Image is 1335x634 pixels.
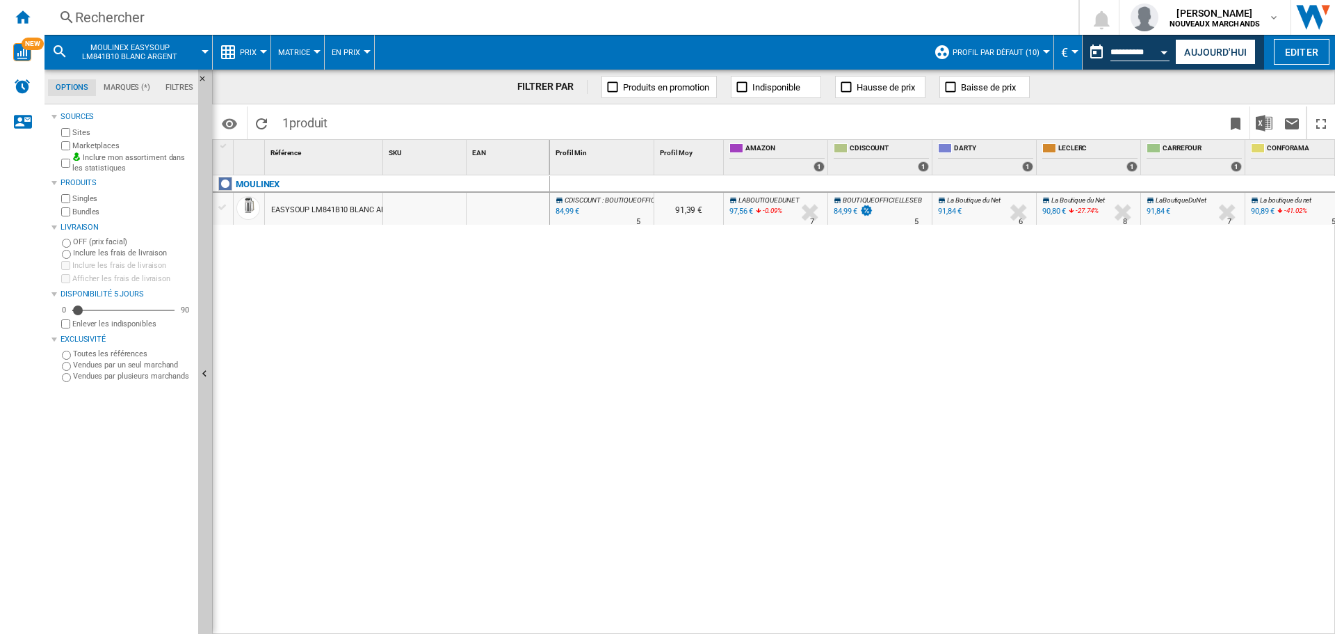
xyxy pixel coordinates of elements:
div: 91,39 € [654,193,723,225]
input: Inclure les frais de livraison [62,250,71,259]
i: % [1074,205,1083,221]
span: Profil Min [556,149,587,157]
img: profile.jpg [1131,3,1158,31]
span: LECLERC [1058,143,1138,155]
span: Hausse de prix [857,82,915,93]
input: Vendues par plusieurs marchands [62,373,71,382]
span: CDISCOUNT [565,196,601,204]
span: Matrice [278,48,310,57]
span: Référence [270,149,301,157]
span: : BOUTIQUEOFFICIELLESEB [602,196,684,204]
span: Produits en promotion [623,82,709,93]
input: Afficher les frais de livraison [61,274,70,283]
div: Rechercher [75,8,1042,27]
div: Profil Moy Sort None [657,140,723,161]
div: CDISCOUNT 1 offers sold by CDISCOUNT [831,140,932,175]
button: € [1061,35,1075,70]
input: Vendues par un seul marchand [62,362,71,371]
div: Délai de livraison : 5 jours [914,215,919,229]
span: Profil par défaut (10) [953,48,1039,57]
button: Hausse de prix [835,76,925,98]
span: -41.02 [1284,207,1302,214]
input: Toutes les références [62,351,71,360]
span: EAN [472,149,486,157]
label: Toutes les références [73,349,193,359]
input: Bundles [61,207,70,216]
label: Sites [72,127,193,138]
button: Télécharger au format Excel [1250,106,1278,139]
div: EASYSOUP LM841B10 BLANC ARGENT [271,194,405,226]
div: 1 offers sold by AMAZON [814,161,825,172]
label: Inclure mon assortiment dans les statistiques [72,152,193,174]
md-tab-item: Filtres [158,79,201,96]
span: Profil Moy [660,149,693,157]
span: MOULINEX EASYSOUP LM841B10 BLANC ARGENT [74,43,186,61]
input: Singles [61,194,70,203]
button: Profil par défaut (10) [953,35,1046,70]
img: mysite-bg-18x18.png [72,152,81,161]
div: 90,80 € [1042,207,1066,216]
label: Enlever les indisponibles [72,319,193,329]
label: Vendues par un seul marchand [73,360,193,370]
div: LECLERC 1 offers sold by LECLERC [1039,140,1140,175]
div: Mise à jour : dimanche 28 septembre 2025 04:23 [553,205,579,219]
label: OFF (prix facial) [73,237,193,247]
div: 90,80 € [1040,205,1066,219]
span: Prix [240,48,257,57]
div: Exclusivité [60,334,193,345]
div: Ce rapport est basé sur une date antérieure à celle d'aujourd'hui. [1083,35,1172,70]
button: md-calendar [1083,38,1110,66]
div: Délai de livraison : 8 jours [1123,215,1127,229]
button: En Prix [332,35,367,70]
span: Baisse de prix [961,82,1016,93]
button: Créer un favoris [1222,106,1249,139]
button: Open calendar [1152,38,1177,63]
button: Recharger [248,106,275,139]
label: Marketplaces [72,141,193,151]
button: Baisse de prix [939,76,1030,98]
div: 84,99 € [834,207,857,216]
span: BOUTIQUEOFFICIELLESEB [843,196,922,204]
div: Cliquez pour filtrer sur cette marque [236,176,280,193]
button: Editer [1274,39,1329,65]
div: 97,56 € [729,207,753,216]
input: Inclure mon assortiment dans les statistiques [61,154,70,172]
div: Matrice [278,35,317,70]
span: -0.09 [763,207,777,214]
button: Indisponible [731,76,821,98]
button: Envoyer ce rapport par email [1278,106,1306,139]
div: 90 [177,305,193,315]
label: Afficher les frais de livraison [72,274,193,284]
div: 91,84 € [1147,207,1170,216]
div: 0 [58,305,70,315]
div: Sort None [268,140,382,161]
div: AMAZON 1 offers sold by AMAZON [727,140,827,175]
div: 84,99 € [832,205,873,219]
div: Délai de livraison : 7 jours [810,215,814,229]
b: NOUVEAUX MARCHANDS [1170,19,1261,29]
div: CARREFOUR 1 offers sold by CARREFOUR [1144,140,1245,175]
div: Profil par défaut (10) [934,35,1046,70]
button: Aujourd'hui [1175,39,1256,65]
span: CARREFOUR [1163,143,1242,155]
button: Options [216,111,243,136]
div: 1 offers sold by CDISCOUNT [918,161,929,172]
div: Sort None [657,140,723,161]
span: NEW [22,38,44,50]
input: Sites [61,128,70,137]
div: MOULINEX EASYSOUP LM841B10 BLANC ARGENT [51,35,205,70]
div: Référence Sort None [268,140,382,161]
div: Produits [60,177,193,189]
label: Bundles [72,207,193,217]
md-slider: Disponibilité [72,303,175,317]
span: LABOUTIQUEDUNET [738,196,800,204]
div: Délai de livraison : 7 jours [1227,215,1231,229]
span: DARTY [954,143,1033,155]
label: Singles [72,193,193,204]
span: La boutique du net [1260,196,1311,204]
md-menu: Currency [1054,35,1083,70]
span: La Boutique du Net [1051,196,1105,204]
div: 1 offers sold by DARTY [1022,161,1033,172]
i: % [761,205,770,221]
